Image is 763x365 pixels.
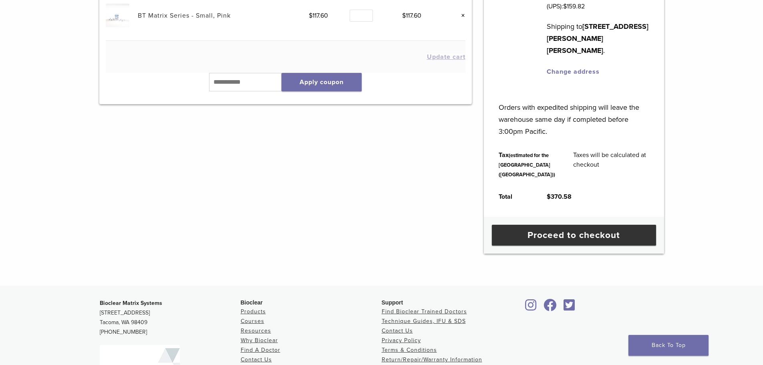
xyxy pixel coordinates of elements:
span: $ [563,2,567,10]
p: Shipping to . [547,20,649,56]
a: Resources [241,327,271,334]
a: Courses [241,318,264,325]
span: $ [547,193,551,201]
button: Apply coupon [282,73,362,91]
a: Contact Us [241,356,272,363]
a: Contact Us [382,327,413,334]
a: Find Bioclear Trained Doctors [382,308,467,315]
a: Remove this item [455,10,465,21]
a: Find A Doctor [241,347,280,353]
button: Update cart [427,54,465,60]
p: Orders with expedited shipping will leave the warehouse same day if completed before 3:00pm Pacific. [499,89,649,137]
bdi: 159.82 [563,2,585,10]
a: Bioclear [541,304,560,312]
bdi: 117.60 [309,12,328,20]
small: (estimated for the [GEOGRAPHIC_DATA] ([GEOGRAPHIC_DATA])) [499,152,555,178]
a: Products [241,308,266,315]
span: $ [309,12,312,20]
a: Terms & Conditions [382,347,437,353]
span: Bioclear [241,299,263,306]
a: Back To Top [628,335,709,356]
a: Bioclear [523,304,540,312]
a: Return/Repair/Warranty Information [382,356,482,363]
a: Proceed to checkout [492,225,656,246]
strong: [STREET_ADDRESS][PERSON_NAME][PERSON_NAME] [547,22,648,55]
bdi: 117.60 [402,12,421,20]
span: $ [402,12,406,20]
a: BT Matrix Series - Small, Pink [138,12,231,20]
a: Technique Guides, IFU & SDS [382,318,466,325]
a: Bioclear [561,304,578,312]
p: [STREET_ADDRESS] Tacoma, WA 98409 [PHONE_NUMBER] [100,298,241,337]
img: BT Matrix Series - Small, Pink [106,4,129,27]
th: Tax [490,144,564,186]
td: Taxes will be calculated at checkout [564,144,658,186]
a: Change address [547,68,600,76]
span: Support [382,299,403,306]
bdi: 370.58 [547,193,572,201]
strong: Bioclear Matrix Systems [100,300,162,307]
th: Total [490,186,538,208]
a: Privacy Policy [382,337,421,344]
a: Why Bioclear [241,337,278,344]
